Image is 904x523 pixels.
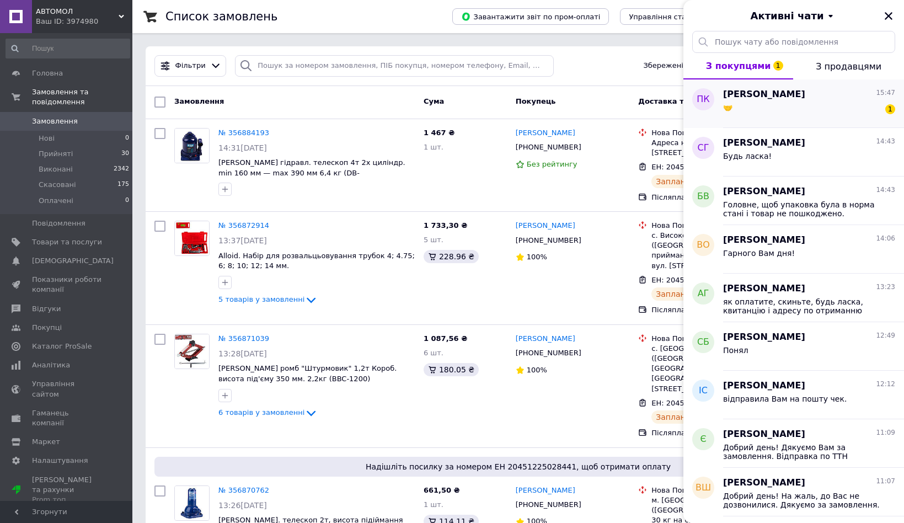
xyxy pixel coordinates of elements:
[683,371,904,419] button: ІС[PERSON_NAME]12:12відправила Вам на пошту чек.
[816,61,881,72] span: З продавцями
[32,341,92,351] span: Каталог ProSale
[175,486,209,520] img: Фото товару
[651,287,714,301] div: Заплановано
[723,249,795,258] span: Гарного Вам дня!
[651,231,777,271] div: с. Високопілля ([GEOGRAPHIC_DATA].), Пункт приймання-видачі (до 30 кг): вул. [STREET_ADDRESS]
[461,12,600,22] span: Завантажити звіт по пром-оплаті
[174,128,210,163] a: Фото товару
[175,334,209,369] img: Фото товару
[125,134,129,143] span: 0
[773,61,783,71] span: 1
[697,190,709,203] span: БВ
[6,39,130,58] input: Пошук
[683,128,904,177] button: СГ[PERSON_NAME]14:43Будь ласка!
[683,322,904,371] button: СБ[PERSON_NAME]12:49Понял
[697,336,709,349] span: СБ
[513,498,584,512] div: [PHONE_NUMBER]
[513,233,584,248] div: [PHONE_NUMBER]
[424,143,443,151] span: 1 шт.
[723,428,805,441] span: [PERSON_NAME]
[32,456,88,466] span: Налаштування
[643,61,718,71] span: Збережені фільтри:
[651,305,777,315] div: Післяплата
[32,408,102,428] span: Гаманець компанії
[723,346,748,355] span: Понял
[683,419,904,468] button: Є[PERSON_NAME]11:09Добрий день! Дякуємо Вам за замовлення. Відправка по ТТН 20451224799140. Очіку...
[723,331,805,344] span: [PERSON_NAME]
[32,275,102,295] span: Показники роботи компанії
[39,164,73,174] span: Виконані
[121,149,129,159] span: 30
[723,152,772,161] span: Будь ласка!
[885,104,895,114] span: 1
[218,295,318,303] a: 5 товарів у замовленні
[651,138,777,158] div: Адреса невідома., вул. [STREET_ADDRESS]
[32,495,102,505] div: Prom топ
[697,239,710,252] span: ВО
[218,334,269,343] a: № 356871039
[218,349,267,358] span: 13:28[DATE]
[683,79,904,128] button: ПК[PERSON_NAME]15:47🤝1
[876,477,895,486] span: 11:07
[218,129,269,137] a: № 356884193
[39,149,73,159] span: Прийняті
[235,55,553,77] input: Пошук за номером замовлення, ПІБ покупця, номером телефону, Email, номером накладної
[876,88,895,98] span: 15:47
[36,7,119,17] span: АВТОМОЛ
[424,334,467,343] span: 1 087,56 ₴
[651,193,777,202] div: Післяплата
[516,221,575,231] a: [PERSON_NAME]
[723,297,880,315] span: як оплатите, скиньте, будь ласка, квитанцію і адресу по отриманню
[651,175,714,188] div: Заплановано
[750,9,823,23] span: Активні чати
[683,274,904,322] button: АГ[PERSON_NAME]13:23як оплатите, скиньте, будь ласка, квитанцію і адресу по отриманню
[424,500,443,509] span: 1 шт.
[452,8,609,25] button: Завантажити звіт по пром-оплаті
[516,334,575,344] a: [PERSON_NAME]
[175,61,206,71] span: Фільтри
[651,344,777,394] div: с. [GEOGRAPHIC_DATA] ([GEOGRAPHIC_DATA], [GEOGRAPHIC_DATA]. [GEOGRAPHIC_DATA]), №1: вул. [STREET_...
[629,13,713,21] span: Управління статусами
[174,221,210,256] a: Фото товару
[32,237,102,247] span: Товари та послуги
[218,252,415,270] a: Alloid. Набір для розвальцьовування трубок 4; 4.75; 6; 8; 10; 12; 14 мм.
[424,236,443,244] span: 5 шт.
[32,304,61,314] span: Відгуки
[706,61,771,71] span: З покупцями
[620,8,722,25] button: Управління статусами
[723,137,805,150] span: [PERSON_NAME]
[714,9,873,23] button: Активні чати
[513,346,584,360] div: [PHONE_NUMBER]
[39,134,55,143] span: Нові
[876,428,895,437] span: 11:09
[218,364,397,383] a: [PERSON_NAME] ромб "Штурмовик" 1,2т Короб. висота під'єму 350 мм. 2,2кг (BBC-1200)
[513,140,584,154] div: [PHONE_NUMBER]
[651,410,714,424] div: Заплановано
[32,323,62,333] span: Покупці
[32,379,102,399] span: Управління сайтом
[32,218,85,228] span: Повідомлення
[527,253,547,261] span: 100%
[32,360,70,370] span: Аналітика
[723,234,805,247] span: [PERSON_NAME]
[516,128,575,138] a: [PERSON_NAME]
[723,185,805,198] span: [PERSON_NAME]
[174,97,224,105] span: Замовлення
[698,287,709,300] span: АГ
[159,461,878,472] span: Надішліть посилку за номером ЕН 20451225028441, щоб отримати оплату
[723,103,732,112] span: 🤝
[876,185,895,195] span: 14:43
[876,380,895,389] span: 12:12
[700,433,706,446] span: Є
[697,93,709,106] span: ПК
[424,250,479,263] div: 228.96 ₴
[527,366,547,374] span: 100%
[125,196,129,206] span: 0
[424,363,479,376] div: 180.05 ₴
[699,385,708,397] span: ІС
[723,443,880,461] span: Добрий день! Дякуємо Вам за замовлення. Відправка по ТТН 20451224799140. Очікуйте, будь ласка, на...
[218,158,405,187] a: [PERSON_NAME] гідравл. телескоп 4т 2х циліндр. min 160 мм — max 390 мм 6,4 кг (DB-40002C)/TF0402)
